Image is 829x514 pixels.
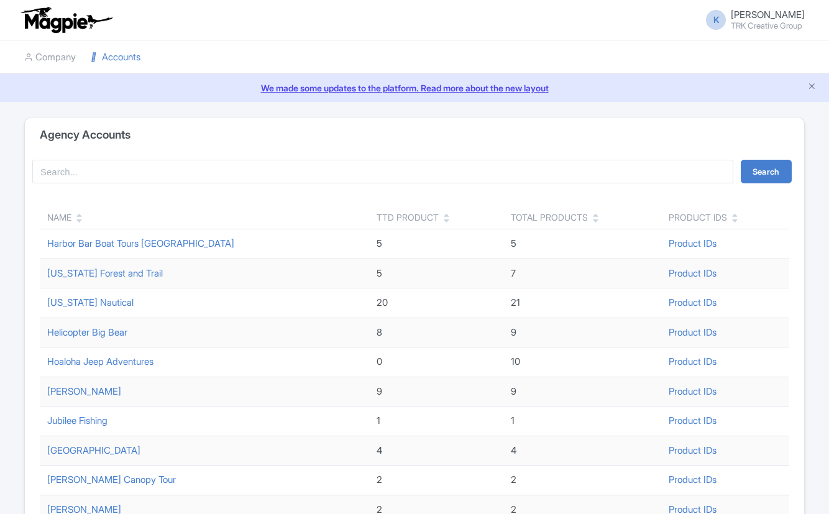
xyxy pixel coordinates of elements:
a: Product IDs [669,326,717,338]
div: Product IDs [669,211,727,224]
td: 10 [503,347,662,377]
td: 2 [503,466,662,495]
img: logo-ab69f6fb50320c5b225c76a69d11143b.png [18,6,114,34]
td: 9 [503,318,662,347]
a: Product IDs [669,267,717,279]
td: 5 [369,229,503,259]
a: Product IDs [669,237,717,249]
a: Company [24,40,76,75]
a: Product IDs [669,474,717,485]
a: Jubilee Fishing [47,415,108,426]
td: 4 [369,436,503,466]
td: 5 [503,229,662,259]
a: Harbor Bar Boat Tours [GEOGRAPHIC_DATA] [47,237,234,249]
td: 2 [369,466,503,495]
a: [PERSON_NAME] Canopy Tour [47,474,176,485]
a: [PERSON_NAME] [47,385,121,397]
input: Search... [32,160,733,183]
td: 1 [369,406,503,436]
a: Product IDs [669,415,717,426]
a: Product IDs [669,385,717,397]
span: K [706,10,726,30]
h4: Agency Accounts [40,129,131,141]
td: 0 [369,347,503,377]
td: 8 [369,318,503,347]
a: Product IDs [669,356,717,367]
a: Hoaloha Jeep Adventures [47,356,153,367]
td: 20 [369,288,503,318]
td: 21 [503,288,662,318]
td: 7 [503,259,662,288]
a: Accounts [91,40,140,75]
small: TRK Creative Group [731,22,805,30]
td: 9 [503,377,662,406]
span: [PERSON_NAME] [731,9,805,21]
a: K [PERSON_NAME] TRK Creative Group [698,10,805,30]
a: [GEOGRAPHIC_DATA] [47,444,140,456]
a: We made some updates to the platform. Read more about the new layout [7,81,822,94]
a: [US_STATE] Nautical [47,296,134,308]
a: Helicopter Big Bear [47,326,127,338]
div: Name [47,211,71,224]
td: 1 [503,406,662,436]
div: TTD Product [377,211,439,224]
button: Search [741,160,792,183]
button: Close announcement [807,80,817,94]
td: 4 [503,436,662,466]
a: Product IDs [669,444,717,456]
td: 5 [369,259,503,288]
a: Product IDs [669,296,717,308]
div: Total Products [511,211,588,224]
td: 9 [369,377,503,406]
a: [US_STATE] Forest and Trail [47,267,163,279]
